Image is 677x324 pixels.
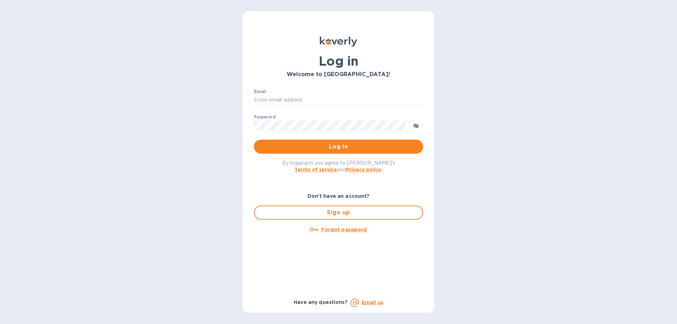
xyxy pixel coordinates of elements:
[254,54,423,68] h1: Log in
[321,227,367,232] u: Forgot password
[254,95,423,105] input: Enter email address
[282,160,395,172] span: By logging in you agree to [PERSON_NAME]'s and .
[254,206,423,220] button: Sign up
[260,142,417,151] span: Log in
[260,208,417,217] span: Sign up
[254,90,266,94] label: Email
[346,167,382,172] a: Privacy policy
[254,140,423,154] button: Log in
[362,300,383,305] a: Email us
[254,115,275,119] label: Password
[409,118,423,132] button: toggle password visibility
[294,299,348,305] b: Have any questions?
[254,71,423,78] h3: Welcome to [GEOGRAPHIC_DATA]!
[294,167,337,172] a: Terms of service
[307,193,370,199] b: Don't have an account?
[320,37,357,47] img: Koverly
